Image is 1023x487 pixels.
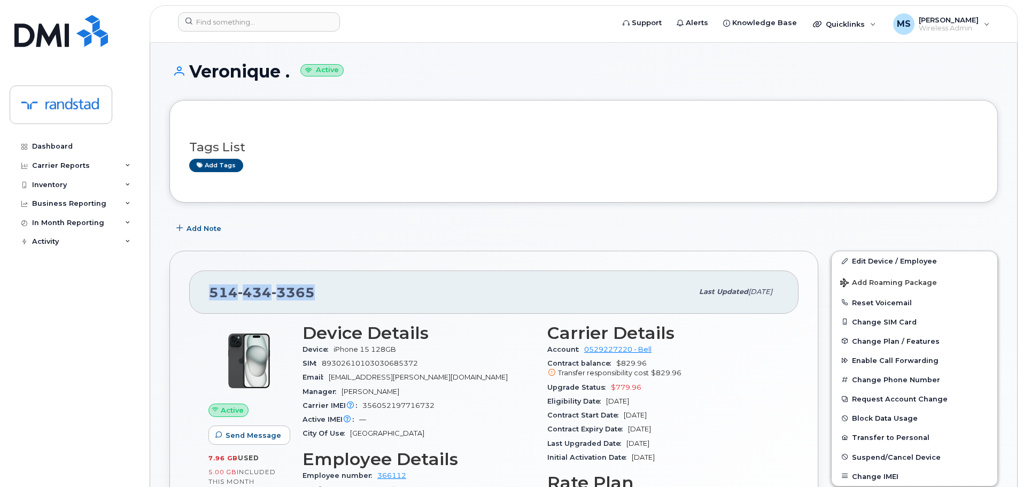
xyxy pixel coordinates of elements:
[226,430,281,440] span: Send Message
[832,293,997,312] button: Reset Voicemail
[303,429,350,437] span: City Of Use
[852,337,940,345] span: Change Plan / Features
[558,369,649,377] span: Transfer responsibility cost
[169,62,998,81] h1: Veronique .
[189,159,243,172] a: Add tags
[832,351,997,370] button: Enable Call Forwarding
[547,359,779,378] span: $829.96
[238,454,259,462] span: used
[334,345,396,353] span: iPhone 15 128GB
[208,468,276,485] span: included this month
[209,284,315,300] span: 514
[303,345,334,353] span: Device
[832,467,997,486] button: Change IMEI
[840,279,937,289] span: Add Roaming Package
[547,397,606,405] span: Eligibility Date
[303,450,534,469] h3: Employee Details
[611,383,641,391] span: $779.96
[626,439,649,447] span: [DATE]
[547,425,628,433] span: Contract Expiry Date
[547,453,632,461] span: Initial Activation Date
[342,388,399,396] span: [PERSON_NAME]
[651,369,681,377] span: $829.96
[238,284,272,300] span: 434
[606,397,629,405] span: [DATE]
[217,329,281,393] img: iPhone_15_Black.png
[852,453,941,461] span: Suspend/Cancel Device
[350,429,424,437] span: [GEOGRAPHIC_DATA]
[547,323,779,343] h3: Carrier Details
[303,323,534,343] h3: Device Details
[359,415,366,423] span: —
[221,405,244,415] span: Active
[303,471,377,480] span: Employee number
[303,373,329,381] span: Email
[832,251,997,270] a: Edit Device / Employee
[624,411,647,419] span: [DATE]
[208,468,237,476] span: 5.00 GB
[303,401,362,409] span: Carrier IMEI
[169,219,230,238] button: Add Note
[189,141,978,154] h3: Tags List
[748,288,772,296] span: [DATE]
[187,223,221,234] span: Add Note
[832,370,997,389] button: Change Phone Number
[852,357,939,365] span: Enable Call Forwarding
[208,426,290,445] button: Send Message
[832,331,997,351] button: Change Plan / Features
[329,373,508,381] span: [EMAIL_ADDRESS][PERSON_NAME][DOMAIN_NAME]
[303,415,359,423] span: Active IMEI
[832,428,997,447] button: Transfer to Personal
[303,359,322,367] span: SIM
[362,401,435,409] span: 356052197716732
[547,411,624,419] span: Contract Start Date
[272,284,315,300] span: 3365
[832,389,997,408] button: Request Account Change
[632,453,655,461] span: [DATE]
[832,271,997,293] button: Add Roaming Package
[699,288,748,296] span: Last updated
[547,439,626,447] span: Last Upgraded Date
[322,359,418,367] span: 89302610103030685372
[628,425,651,433] span: [DATE]
[547,359,616,367] span: Contract balance
[300,64,344,76] small: Active
[303,388,342,396] span: Manager
[832,312,997,331] button: Change SIM Card
[547,345,584,353] span: Account
[584,345,652,353] a: 0529227220 - Bell
[832,408,997,428] button: Block Data Usage
[547,383,611,391] span: Upgrade Status
[208,454,238,462] span: 7.96 GB
[832,447,997,467] button: Suspend/Cancel Device
[377,471,406,480] a: 366112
